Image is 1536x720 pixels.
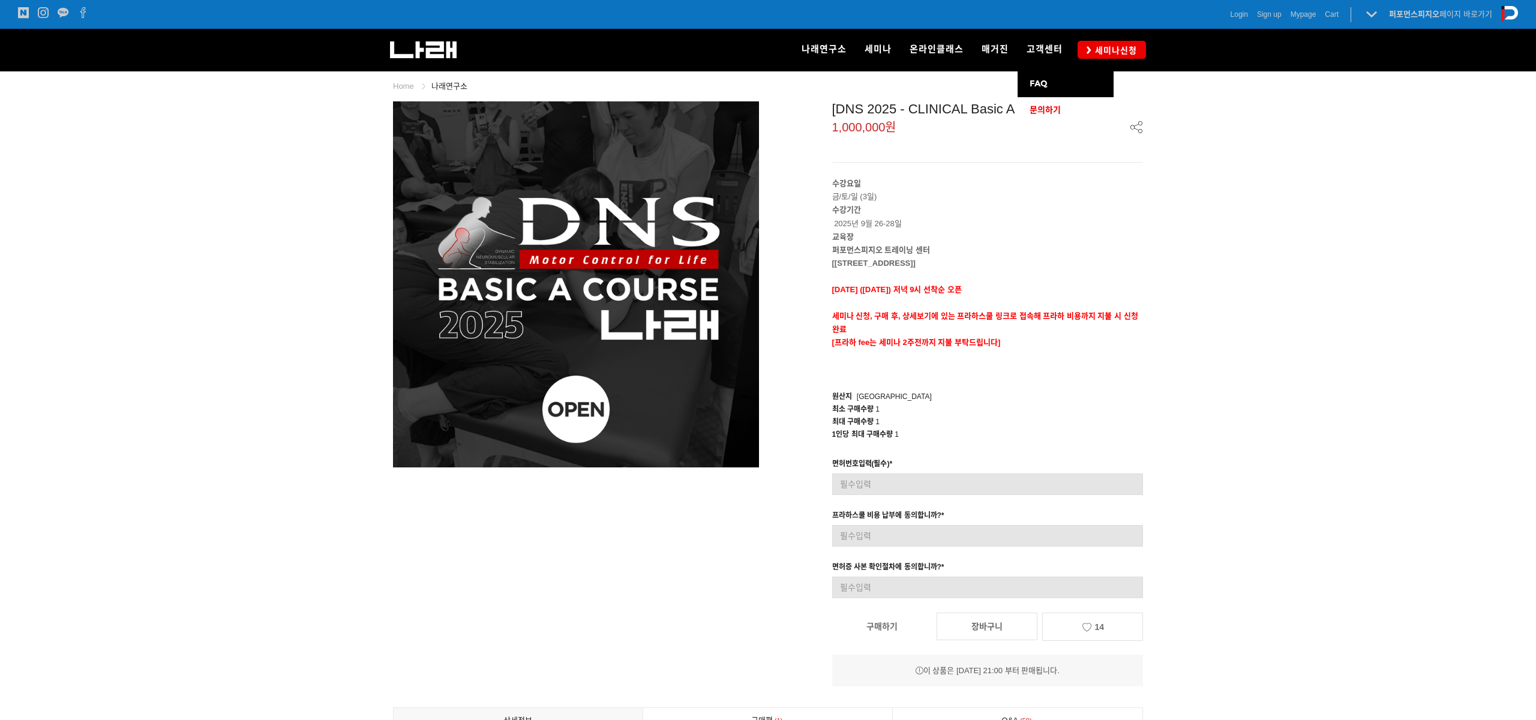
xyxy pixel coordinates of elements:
span: 나래연구소 [802,44,847,55]
input: 필수입력 [832,577,1144,598]
a: Mypage [1291,8,1316,20]
a: 나래연구소 [431,82,467,91]
span: 최소 구매수량 [832,405,874,413]
span: 1,000,000원 [832,121,896,133]
a: 세미나신청 [1078,41,1146,58]
a: 구매하기 [832,613,932,640]
div: [DNS 2025 - CLINICAL Basic A Course] [832,101,1144,117]
strong: 수강요일 [832,179,861,188]
a: 고객센터 [1018,29,1072,71]
span: 1 [875,405,880,413]
span: 1인당 최대 구매수량 [832,430,893,439]
span: 온라인클래스 [910,44,964,55]
span: 1 [875,418,880,426]
strong: 퍼포먼스피지오 트레이닝 센터 [832,245,930,254]
a: 세미나 [856,29,901,71]
span: 14 [1095,622,1105,632]
a: 온라인클래스 [901,29,973,71]
strong: 수강기간 [832,205,861,214]
div: 프라하스쿨 비용 납부에 동의합니까? [832,509,944,525]
span: FAQ [1030,79,1048,89]
a: FAQ [1018,71,1114,97]
strong: 교육장 [832,232,854,241]
span: 최대 구매수량 [832,418,874,426]
span: [GEOGRAPHIC_DATA] [857,392,932,401]
a: 14 [1042,613,1143,641]
span: [DATE] ([DATE]) 저녁 9시 선착순 오픈 [832,285,962,294]
span: 세미나신청 [1091,44,1137,56]
input: 필수입력 [832,525,1144,547]
span: 문의하기 [1030,105,1061,115]
p: 2025년 9월 26-28일 [832,203,1144,230]
a: 퍼포먼스피지오페이지 바로가기 [1389,10,1492,19]
span: 고객센터 [1027,44,1063,55]
span: [프라하 fee는 세미나 2주전까지 지불 부탁드립니다] [832,338,1001,347]
a: Home [393,82,414,91]
p: 금/토/일 (3일) [832,177,1144,203]
strong: 퍼포먼스피지오 [1389,10,1439,19]
strong: [[STREET_ADDRESS]] [832,259,916,268]
span: 매거진 [982,44,1009,55]
input: 필수입력 [832,473,1144,495]
span: 원산지 [832,392,852,401]
a: 문의하기 [1018,97,1114,124]
a: Cart [1325,8,1339,20]
a: 나래연구소 [793,29,856,71]
strong: 세미나 신청, 구매 후, 상세보기에 있는 프라하스쿨 링크로 접속해 프라하 비용까지 지불 시 신청완료 [832,311,1138,334]
a: Sign up [1257,8,1282,20]
div: 이 상품은 [DATE] 21:00 부터 판매됩니다. [832,664,1144,677]
div: 면허번호입력(필수) [832,458,893,473]
span: 세미나 [865,44,892,55]
span: 1 [895,430,899,439]
a: 매거진 [973,29,1018,71]
a: 장바구니 [937,613,1037,640]
div: 면허증 사본 확인절차에 동의합니까? [832,561,944,577]
a: Login [1231,8,1248,20]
